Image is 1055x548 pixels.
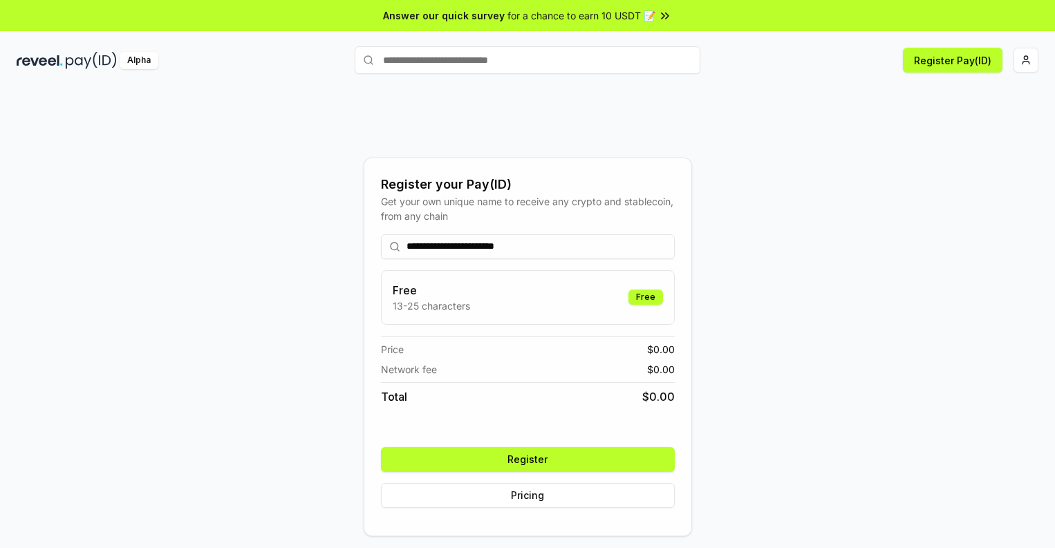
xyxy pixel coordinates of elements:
[903,48,1002,73] button: Register Pay(ID)
[120,52,158,69] div: Alpha
[628,290,663,305] div: Free
[381,194,675,223] div: Get your own unique name to receive any crypto and stablecoin, from any chain
[17,52,63,69] img: reveel_dark
[381,447,675,472] button: Register
[381,175,675,194] div: Register your Pay(ID)
[647,362,675,377] span: $ 0.00
[381,388,407,405] span: Total
[381,483,675,508] button: Pricing
[507,8,655,23] span: for a chance to earn 10 USDT 📝
[381,362,437,377] span: Network fee
[642,388,675,405] span: $ 0.00
[383,8,505,23] span: Answer our quick survey
[66,52,117,69] img: pay_id
[647,342,675,357] span: $ 0.00
[381,342,404,357] span: Price
[393,282,470,299] h3: Free
[393,299,470,313] p: 13-25 characters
